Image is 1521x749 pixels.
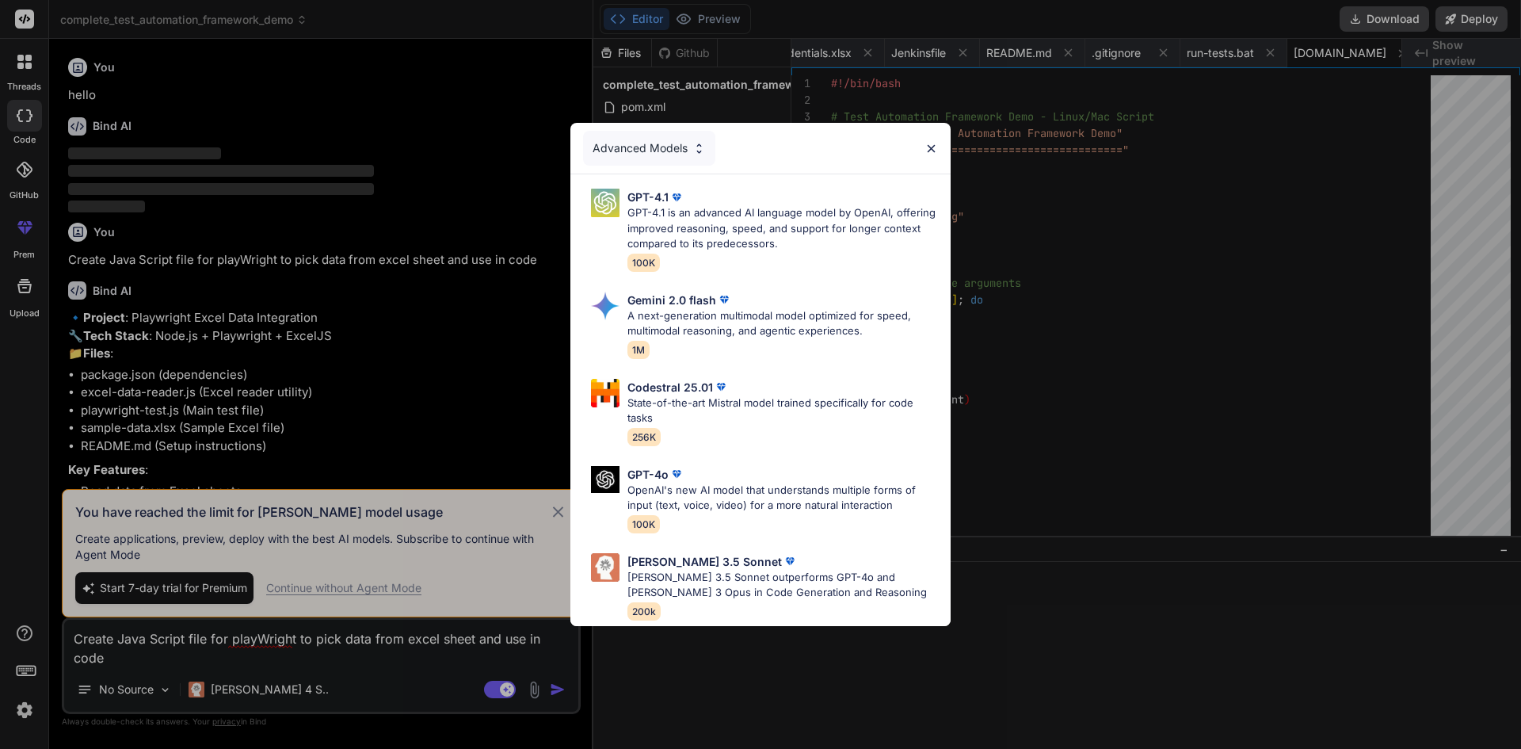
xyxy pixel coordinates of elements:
[924,142,938,155] img: close
[627,205,938,252] p: GPT-4.1 is an advanced AI language model by OpenAI, offering improved reasoning, speed, and suppo...
[716,292,732,308] img: premium
[669,466,684,482] img: premium
[627,292,716,308] p: Gemini 2.0 flash
[627,483,938,514] p: OpenAI's new AI model that understands multiple forms of input (text, voice, video) for a more na...
[591,553,619,582] img: Pick Models
[713,379,729,395] img: premium
[627,254,660,272] span: 100K
[627,515,660,533] span: 100K
[627,602,661,621] span: 200k
[627,189,669,205] p: GPT-4.1
[669,189,684,205] img: premium
[627,308,938,339] p: A next-generation multimodal model optimized for speed, multimodal reasoning, and agentic experie...
[591,189,619,217] img: Pick Models
[627,428,661,446] span: 256K
[782,553,798,569] img: premium
[591,379,619,407] img: Pick Models
[583,131,715,166] div: Advanced Models
[591,466,619,494] img: Pick Models
[627,553,782,570] p: [PERSON_NAME] 3.5 Sonnet
[627,396,938,426] p: State-of-the-art Mistral model trained specifically for code tasks
[627,341,650,359] span: 1M
[591,292,619,320] img: Pick Models
[627,570,938,601] p: [PERSON_NAME] 3.5 Sonnet outperforms GPT-4o and [PERSON_NAME] 3 Opus in Code Generation and Reaso...
[627,466,669,483] p: GPT-4o
[627,379,713,396] p: Codestral 25.01
[692,142,706,155] img: Pick Models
